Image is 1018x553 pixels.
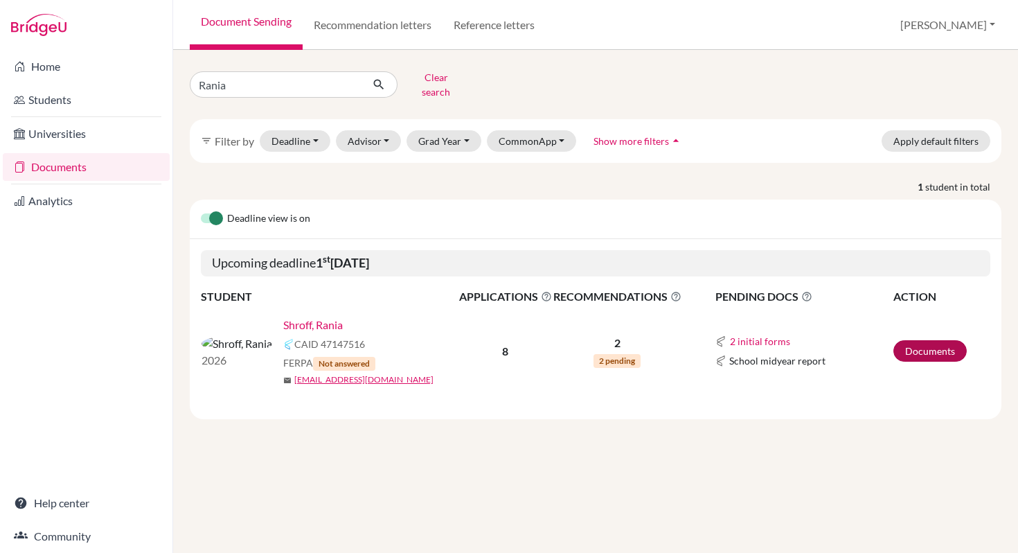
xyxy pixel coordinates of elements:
[190,71,361,98] input: Find student by name...
[582,130,695,152] button: Show more filtersarrow_drop_up
[3,187,170,215] a: Analytics
[313,357,375,371] span: Not answered
[316,255,369,270] b: 1 [DATE]
[202,352,272,369] p: 2026
[336,130,402,152] button: Advisor
[459,288,552,305] span: APPLICATIONS
[260,130,330,152] button: Deadline
[294,337,365,351] span: CAID 47147516
[201,288,458,306] th: STUDENT
[294,374,434,386] a: [EMAIL_ADDRESS][DOMAIN_NAME]
[283,317,343,333] a: Shroff, Rania
[729,353,825,368] span: School midyear report
[669,134,683,148] i: arrow_drop_up
[201,250,990,276] h5: Upcoming deadline
[893,340,967,362] a: Documents
[715,288,892,305] span: PENDING DOCS
[593,354,641,368] span: 2 pending
[3,489,170,517] a: Help center
[502,344,508,358] b: 8
[553,335,681,351] p: 2
[918,179,925,194] strong: 1
[715,355,726,367] img: Common App logo
[398,67,474,103] button: Clear search
[882,130,990,152] button: Apply default filters
[283,376,292,385] span: mail
[283,339,294,350] img: Common App logo
[215,134,254,148] span: Filter by
[227,211,310,227] span: Deadline view is on
[487,130,577,152] button: CommonApp
[729,333,791,349] button: 2 initial forms
[3,86,170,114] a: Students
[201,135,212,146] i: filter_list
[593,135,669,147] span: Show more filters
[3,153,170,181] a: Documents
[3,53,170,80] a: Home
[407,130,481,152] button: Grad Year
[3,120,170,148] a: Universities
[202,335,272,352] img: Shroff, Rania
[283,355,375,371] span: FERPA
[553,288,681,305] span: RECOMMENDATIONS
[894,12,1001,38] button: [PERSON_NAME]
[893,288,990,306] th: ACTION
[323,254,330,265] sup: st
[11,14,66,36] img: Bridge-U
[925,179,1001,194] span: student in total
[3,523,170,550] a: Community
[715,336,726,347] img: Common App logo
